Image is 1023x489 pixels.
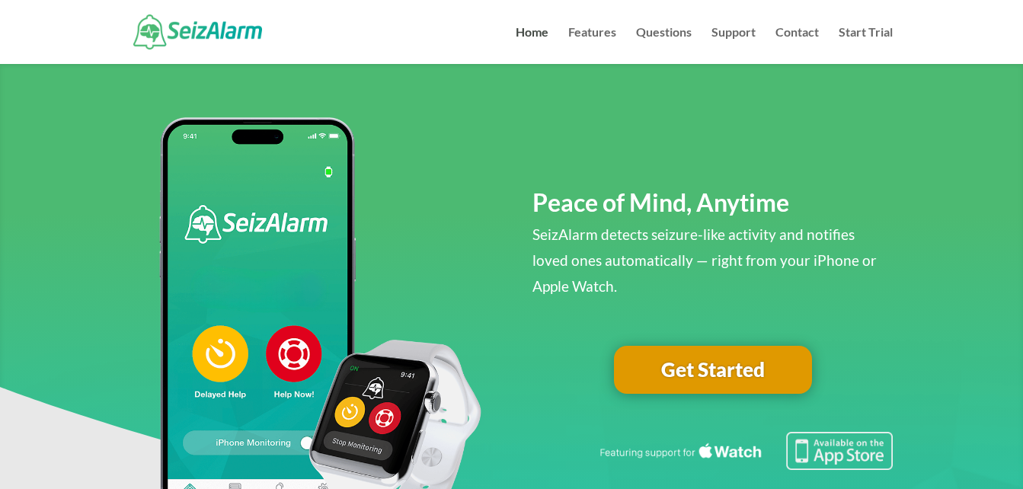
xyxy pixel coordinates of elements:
[516,27,548,64] a: Home
[133,14,262,49] img: SeizAlarm
[597,432,893,470] img: Seizure detection available in the Apple App Store.
[597,455,893,473] a: Featuring seizure detection support for the Apple Watch
[568,27,616,64] a: Features
[711,27,756,64] a: Support
[532,225,877,295] span: SeizAlarm detects seizure-like activity and notifies loved ones automatically — right from your i...
[775,27,819,64] a: Contact
[636,27,692,64] a: Questions
[532,187,789,217] span: Peace of Mind, Anytime
[839,27,893,64] a: Start Trial
[614,346,812,395] a: Get Started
